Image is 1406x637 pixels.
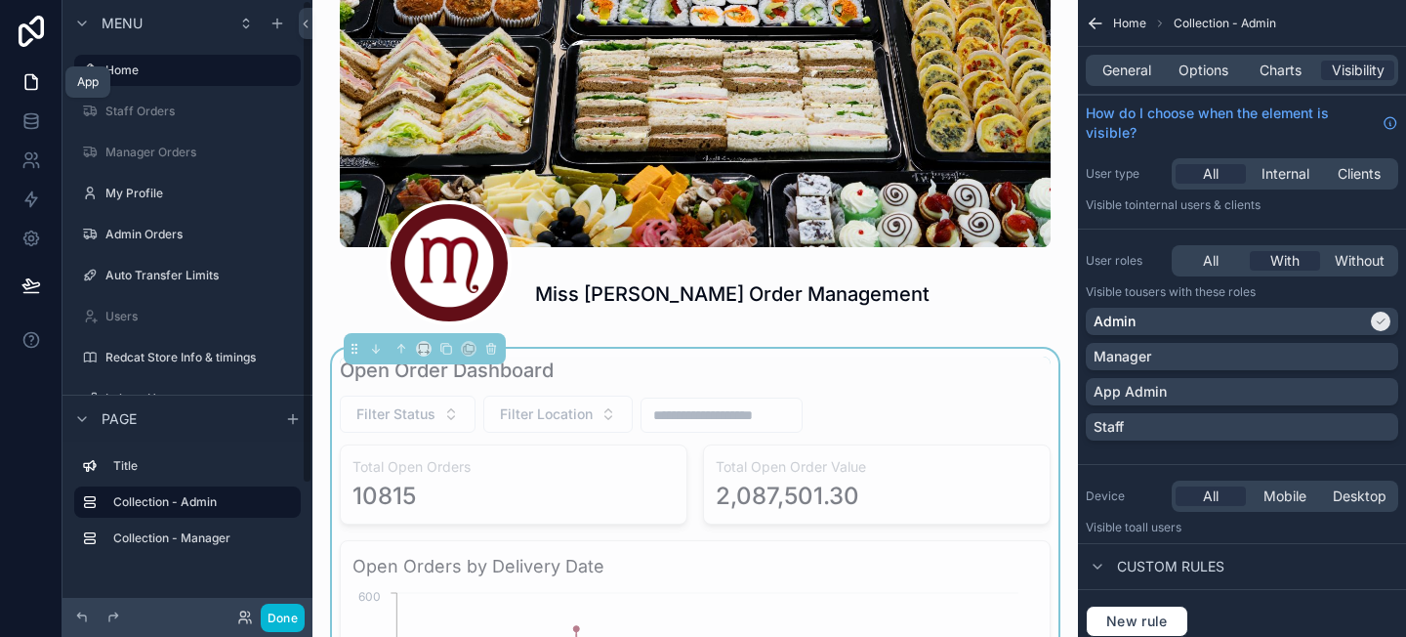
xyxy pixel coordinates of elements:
tspan: 600 [358,589,381,604]
label: Redcat Store Info & timings [105,350,297,365]
span: Users with these roles [1136,284,1256,299]
span: How do I choose when the element is visible? [1086,104,1375,143]
p: Manager [1094,347,1151,366]
span: Clients [1338,164,1381,184]
label: Auto Transfer Limits [105,268,297,283]
a: Labour Hours [74,383,301,414]
a: How do I choose when the element is visible? [1086,104,1398,143]
label: Collection - Admin [113,494,285,510]
span: Internal [1261,164,1309,184]
h3: Total Open Orders [352,457,675,477]
p: Visible to [1086,197,1398,213]
label: Title [113,458,293,474]
span: Desktop [1333,487,1386,506]
a: Home [74,55,301,86]
p: Visible to [1086,520,1398,535]
label: Home [105,63,289,78]
div: 10815 [352,481,416,512]
span: Menu [102,14,143,33]
span: Without [1335,251,1385,271]
span: All [1203,164,1219,184]
div: scrollable content [62,442,312,573]
span: Custom rules [1117,557,1224,576]
label: Labour Hours [105,391,297,406]
label: My Profile [105,186,297,201]
span: Home [1113,16,1146,31]
a: Auto Transfer Limits [74,260,301,291]
div: 2,087,501.30 [716,481,859,512]
label: Users [105,309,297,324]
a: Admin Orders [74,219,301,250]
a: Users [74,301,301,332]
label: User type [1086,166,1164,182]
h3: Open Orders by Delivery Date [352,553,1038,580]
div: App [77,74,99,90]
a: My Profile [74,178,301,209]
label: Device [1086,488,1164,504]
span: Options [1179,61,1228,80]
span: Filter Location [500,404,593,424]
p: App Admin [1094,382,1167,402]
span: Filter Status [356,404,435,424]
p: Visible to [1086,284,1398,300]
a: Redcat Store Info & timings [74,342,301,373]
span: With [1270,251,1300,271]
span: Page [102,409,137,429]
span: Collection - Admin [1174,16,1276,31]
span: Visibility [1332,61,1385,80]
label: Collection - Manager [113,531,293,546]
span: General [1102,61,1151,80]
button: Done [261,604,305,632]
label: Manager Orders [105,145,297,160]
a: Manager Orders [74,137,301,168]
p: Staff [1094,417,1124,437]
span: Mobile [1263,487,1306,506]
h3: Total Open Order Value [716,457,1038,477]
span: All [1203,251,1219,271]
button: Select Button [483,396,633,433]
span: Charts [1260,61,1302,80]
span: All [1203,487,1219,506]
span: all users [1136,520,1181,534]
p: Admin [1094,312,1136,331]
span: Internal users & clients [1136,197,1261,212]
a: Staff Orders [74,96,301,127]
label: Staff Orders [105,104,297,119]
label: Admin Orders [105,227,297,242]
label: User roles [1086,253,1164,269]
button: Select Button [340,396,476,433]
h1: Open Order Dashboard [340,357,554,384]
